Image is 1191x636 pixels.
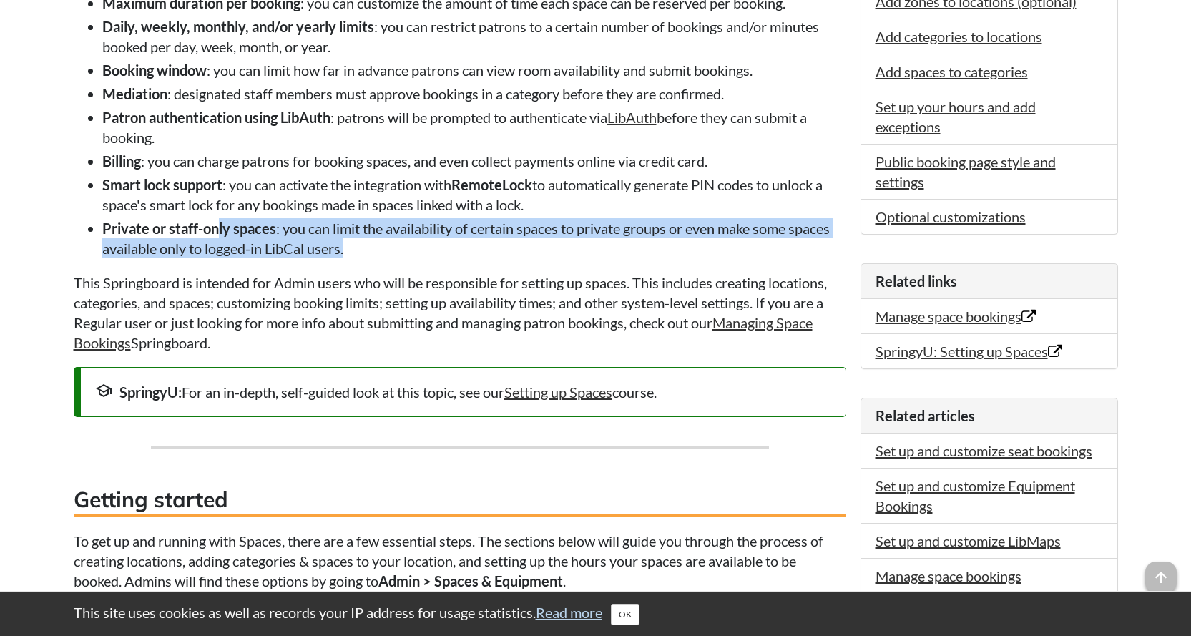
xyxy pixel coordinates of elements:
[876,98,1036,135] a: Set up your hours and add exceptions
[102,152,141,170] strong: Billing
[102,62,207,79] strong: Booking window
[102,60,846,80] li: : you can limit how far in advance patrons can view room availability and submit bookings.
[102,218,846,258] li: : you can limit the availability of certain spaces to private groups or even make some spaces ava...
[876,208,1026,225] a: Optional customizations
[59,602,1132,625] div: This site uses cookies as well as records your IP address for usage statistics.
[378,572,563,589] strong: Admin > Spaces & Equipment
[876,308,1036,325] a: Manage space bookings
[102,176,222,193] strong: Smart lock support
[876,153,1056,190] a: Public booking page style and settings
[95,382,831,402] div: For an in-depth, self-guided look at this topic, see our course.
[102,107,846,147] li: : patrons will be prompted to authenticate via before they can submit a booking.
[74,531,846,591] p: To get up and running with Spaces, there are a few essential steps. The sections below will guide...
[102,84,846,104] li: : designated staff members must approve bookings in a category before they are confirmed.
[102,151,846,171] li: : you can charge patrons for booking spaces, and even collect payments online via credit card.
[876,532,1061,549] a: Set up and customize LibMaps
[611,604,639,625] button: Close
[102,16,846,57] li: : you can restrict patrons to a certain number of bookings and/or minutes booked per day, week, m...
[102,18,374,35] strong: Daily, weekly, monthly, and/or yearly limits
[876,28,1042,45] a: Add categories to locations
[536,604,602,621] a: Read more
[876,407,975,424] span: Related articles
[102,220,276,237] strong: Private or staff-only spaces
[876,63,1028,80] a: Add spaces to categories
[1145,563,1177,580] a: arrow_upward
[876,343,1062,360] a: SpringyU: Setting up Spaces
[102,109,330,126] strong: Patron authentication using LibAuth
[876,567,1021,584] a: Manage space bookings
[504,383,612,401] a: Setting up Spaces
[1145,562,1177,593] span: arrow_upward
[119,383,182,401] strong: SpringyU:
[102,175,846,215] li: : you can activate the integration with to automatically generate PIN codes to unlock a space's s...
[74,484,846,517] h3: Getting started
[607,109,657,126] a: LibAuth
[876,477,1075,514] a: Set up and customize Equipment Bookings
[95,382,112,399] span: school
[876,442,1092,459] a: Set up and customize seat bookings
[102,85,167,102] strong: Mediation
[876,273,957,290] span: Related links
[451,176,532,193] strong: RemoteLock
[74,273,846,353] p: This Springboard is intended for Admin users who will be responsible for setting up spaces. This ...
